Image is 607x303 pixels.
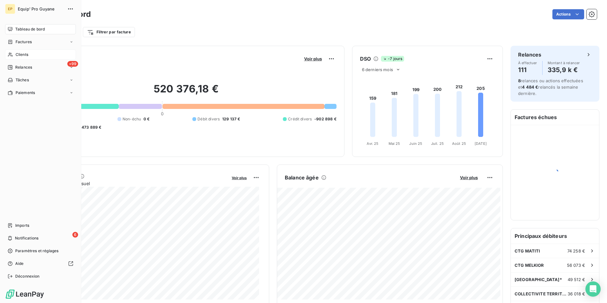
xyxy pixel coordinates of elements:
span: 8 [518,78,521,83]
span: Factures [16,39,32,45]
span: Voir plus [460,175,478,180]
span: Equip' Pro Guyane [18,6,63,11]
span: Tableau de bord [15,26,45,32]
span: Déconnexion [15,273,40,279]
tspan: Juin 25 [409,141,422,146]
span: Relances [15,64,32,70]
button: Voir plus [230,175,249,180]
span: Voir plus [232,176,247,180]
span: 56 073 € [567,263,585,268]
span: -902 898 € [314,116,337,122]
span: 0 € [143,116,150,122]
a: Aide [5,259,76,269]
span: 4 484 € [522,84,538,90]
span: 6 derniers mois [362,67,393,72]
tspan: Juil. 25 [431,141,444,146]
span: CTG MELKIOR [515,263,544,268]
span: 36 018 € [568,291,585,296]
span: -7 jours [381,56,404,62]
span: Voir plus [304,56,322,61]
span: Imports [15,223,29,228]
h6: Principaux débiteurs [511,228,599,244]
h6: Relances [518,51,541,58]
span: Non-échu [123,116,141,122]
span: 74 258 € [567,248,585,253]
span: Paramètres et réglages [15,248,58,254]
button: Voir plus [458,175,480,180]
img: Logo LeanPay [5,289,44,299]
span: Débit divers [197,116,220,122]
div: EP [5,4,15,14]
span: Chiffre d'affaires mensuel [36,180,227,187]
h6: Balance âgée [285,174,319,181]
tspan: Avr. 25 [367,141,378,146]
span: COLLECTIVITE TERRITORIALE DE GUYANE * [515,291,568,296]
button: Filtrer par facture [83,27,135,37]
span: +99 [67,61,78,67]
span: 6 [72,232,78,238]
span: Aide [15,261,24,266]
button: Voir plus [302,56,324,62]
tspan: [DATE] [475,141,487,146]
h6: Factures échues [511,110,599,125]
h4: 335,9 k € [548,65,580,75]
button: Actions [552,9,584,19]
span: CTG MATITI [515,248,540,253]
span: Clients [16,52,28,57]
span: 129 137 € [222,116,240,122]
span: Crédit divers [288,116,312,122]
tspan: Août 25 [452,141,466,146]
h2: 520 376,18 € [36,83,337,102]
span: Montant à relancer [548,61,580,65]
span: -473 889 € [80,125,102,130]
span: [GEOGRAPHIC_DATA]* [515,277,562,282]
h4: 111 [518,65,537,75]
div: Open Intercom Messenger [585,281,601,297]
span: À effectuer [518,61,537,65]
span: relances ou actions effectuées et relancés la semaine dernière. [518,78,583,96]
span: Paiements [16,90,35,96]
h6: DSO [360,55,371,63]
tspan: Mai 25 [388,141,400,146]
span: Tâches [16,77,29,83]
span: 0 [161,111,163,116]
span: 49 512 € [568,277,585,282]
span: Notifications [15,235,38,241]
